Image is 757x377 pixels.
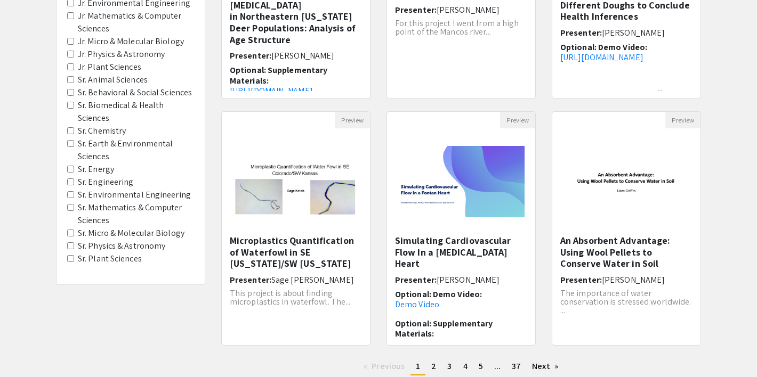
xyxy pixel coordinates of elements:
label: Sr. Environmental Engineering [78,188,191,201]
label: Sr. Micro & Molecular Biology [78,227,184,240]
label: Jr. Plant Sciences [78,61,141,73]
span: 3 [447,360,452,372]
span: Fruit Flies Attraction To Different D... [560,88,682,108]
h5: Simulating Cardiovascular Flow In a [MEDICAL_DATA] Heart [395,235,527,269]
label: Sr. Mathematics & Computer Sciences [78,201,194,227]
button: Preview [335,112,370,128]
span: Optional: Demo Video: [560,42,647,53]
div: Open Presentation <p>Microplastics Quantification of Waterfowl in SE Colorado/SW Kansas</p> [221,111,371,346]
span: 4 [463,360,468,372]
label: Sr. Biomedical & Health Sciences [78,99,194,125]
img: <p>An Absorbent Advantage: Using Wool Pellets to Conserve Water in Soil</p> [552,135,700,228]
span: The importance of water conservation is stressed worldwide. ... [560,288,691,316]
div: Open Presentation <p>Simulating Cardiovascular Flow In a Fontan Heart</p> [386,111,536,346]
label: Sr. Animal Sciences [78,73,148,86]
span: Sage [PERSON_NAME] [271,274,354,285]
span: Optional: Supplementary Materials: [395,318,493,339]
iframe: Chat [8,329,45,369]
button: Preview [665,112,700,128]
span: [PERSON_NAME] [437,4,500,15]
div: Open Presentation <p>An Absorbent Advantage: Using Wool Pellets to Conserve Water in Soil</p> [552,111,701,346]
span: [PERSON_NAME] [602,27,665,38]
button: Preview [500,112,535,128]
a: Demo Video [395,299,439,310]
h6: Presenter: [395,5,527,15]
span: Optional: Demo Video: [395,289,482,300]
span: [PERSON_NAME] [437,274,500,285]
label: Jr. Micro & Molecular Biology [78,35,184,48]
span: [PERSON_NAME] [271,50,334,61]
label: Sr. Energy [78,163,114,176]
span: ... [494,360,501,372]
h6: Presenter: [230,275,362,285]
a: [URL][DOMAIN_NAME] [560,52,643,63]
h5: An Absorbent Advantage: Using Wool Pellets to Conserve Water in Soil [560,235,692,269]
label: Sr. Physics & Astronomy [78,240,165,252]
a: [URL][DOMAIN_NAME] [230,85,313,96]
span: 1 [416,360,420,372]
h6: Presenter: [230,51,362,61]
span: 37 [512,360,521,372]
h6: Presenter: [395,275,527,285]
a: Technical Paper [395,338,454,349]
span: Previous [372,360,405,372]
span: [PERSON_NAME] [602,274,665,285]
label: Jr. Mathematics & Computer Sciences [78,10,194,35]
ul: Pagination [221,358,701,375]
label: Sr. Earth & Environmental Sciences [78,137,194,163]
label: Sr. Chemistry [78,125,126,137]
span: Optional: Supplementary Materials: [230,64,327,86]
img: <p>Simulating Cardiovascular Flow In a Fontan Heart</p> [387,135,535,228]
label: Sr. Plant Sciences [78,252,142,265]
span: 5 [479,360,483,372]
h6: Presenter: [560,275,692,285]
h5: Microplastics Quantification of Waterfowl in SE [US_STATE]/SW [US_STATE] [230,235,362,269]
label: Jr. Physics & Astronomy [78,48,165,61]
h6: Presenter: [560,28,692,38]
img: <p>Microplastics Quantification of Waterfowl in SE Colorado/SW Kansas</p> [222,135,370,228]
span: This project is about finding microplastics in waterfowl. The... [230,288,350,307]
a: Next page [527,358,563,374]
span: For this project I went from a high point of the Mancos river... [395,18,519,37]
label: Sr. Behavioral & Social Sciences [78,86,192,99]
label: Sr. Engineering [78,176,134,188]
span: 2 [431,360,436,372]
